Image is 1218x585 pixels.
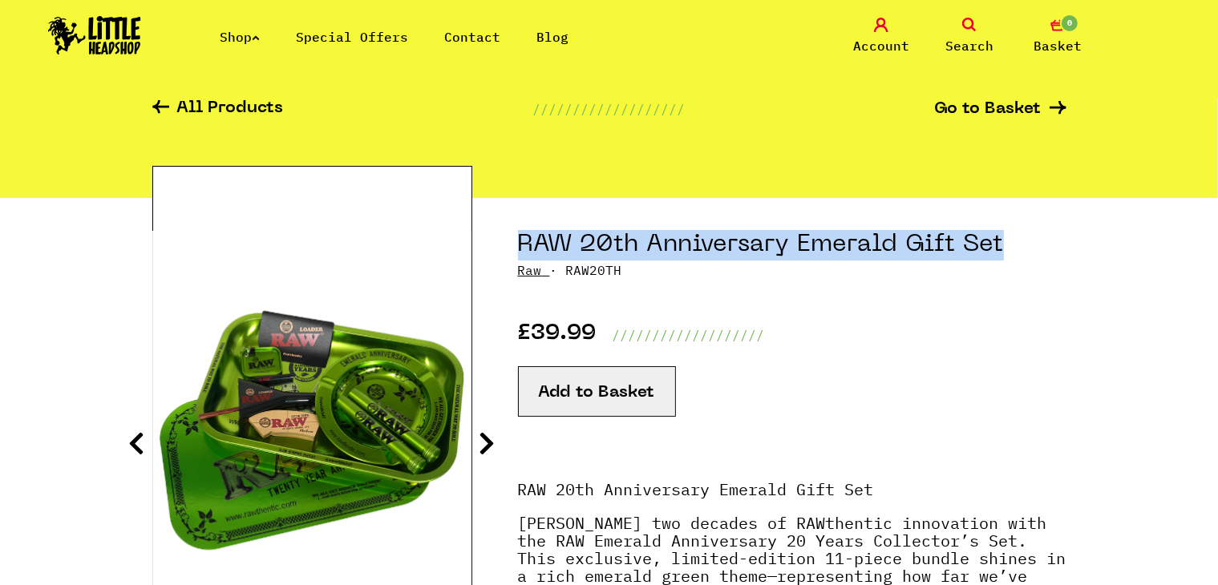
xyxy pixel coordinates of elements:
h1: RAW 20th Anniversary Emerald Gift Set [518,230,1066,260]
p: /////////////////// [613,325,765,345]
span: Search [945,36,993,55]
a: Shop [220,29,260,45]
p: /////////////////// [533,99,686,119]
span: 0 [1060,14,1079,33]
p: £39.99 [518,325,597,345]
a: Special Offers [296,29,408,45]
a: Search [929,18,1010,55]
img: Little Head Shop Logo [48,16,141,54]
a: Blog [536,29,569,45]
button: Add to Basket [518,366,676,417]
p: · RAW20TH [518,260,1066,280]
a: Raw [518,262,542,278]
a: 0 Basket [1018,18,1098,55]
span: Basket [1034,36,1082,55]
a: All Products [152,100,284,119]
a: Contact [444,29,500,45]
span: Account [853,36,909,55]
p: RAW 20th Anniversary Emerald Gift Set [518,481,1066,514]
a: Go to Basket [935,101,1066,118]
